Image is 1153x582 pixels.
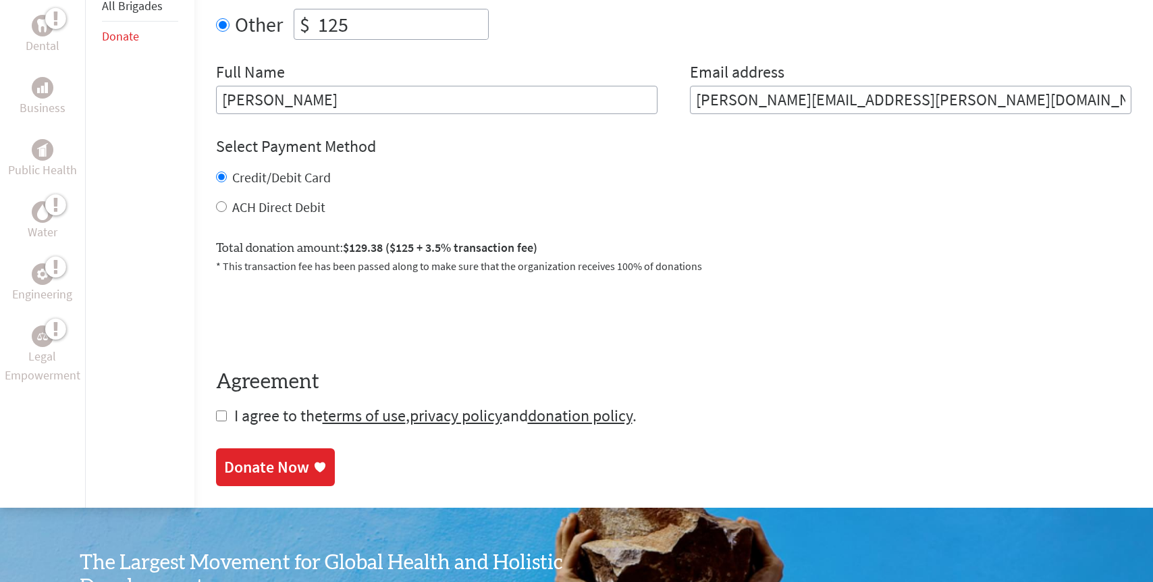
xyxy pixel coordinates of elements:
[216,136,1132,157] h4: Select Payment Method
[28,201,57,242] a: WaterWater
[37,269,48,280] img: Engineering
[32,201,53,223] div: Water
[690,86,1131,114] input: Your Email
[20,77,65,117] a: BusinessBusiness
[690,61,784,86] label: Email address
[216,258,1132,274] p: * This transaction fee has been passed along to make sure that the organization receives 100% of ...
[37,82,48,93] img: Business
[216,238,537,258] label: Total donation amount:
[102,28,139,44] a: Donate
[343,240,537,255] span: $129.38 ($125 + 3.5% transaction fee)
[37,143,48,157] img: Public Health
[8,139,77,180] a: Public HealthPublic Health
[216,290,421,343] iframe: reCAPTCHA
[410,405,502,426] a: privacy policy
[234,405,637,426] span: I agree to the , and .
[26,15,59,55] a: DentalDental
[224,456,309,478] div: Donate Now
[3,325,82,385] a: Legal EmpowermentLegal Empowerment
[20,99,65,117] p: Business
[37,205,48,220] img: Water
[232,169,331,186] label: Credit/Debit Card
[216,86,658,114] input: Enter Full Name
[8,161,77,180] p: Public Health
[37,20,48,32] img: Dental
[315,9,488,39] input: Enter Amount
[294,9,315,39] div: $
[32,15,53,36] div: Dental
[323,405,406,426] a: terms of use
[32,77,53,99] div: Business
[37,332,48,340] img: Legal Empowerment
[235,9,283,40] label: Other
[32,139,53,161] div: Public Health
[12,263,72,304] a: EngineeringEngineering
[32,263,53,285] div: Engineering
[28,223,57,242] p: Water
[102,22,178,51] li: Donate
[12,285,72,304] p: Engineering
[528,405,633,426] a: donation policy
[216,370,1132,394] h4: Agreement
[26,36,59,55] p: Dental
[32,325,53,347] div: Legal Empowerment
[3,347,82,385] p: Legal Empowerment
[216,448,335,486] a: Donate Now
[216,61,285,86] label: Full Name
[232,199,325,215] label: ACH Direct Debit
